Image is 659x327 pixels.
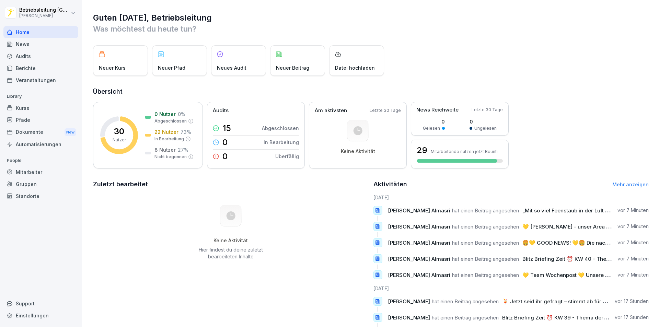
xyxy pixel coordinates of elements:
p: 0 % [178,110,185,118]
p: 27 % [178,146,188,153]
p: Betriebsleitung [GEOGRAPHIC_DATA] [19,7,69,13]
p: vor 7 Minuten [617,223,649,230]
p: Abgeschlossen [262,125,299,132]
span: hat einen Beitrag angesehen [452,272,519,278]
a: News [3,38,78,50]
span: [PERSON_NAME] Almasri [388,272,450,278]
p: 0 [222,138,228,147]
p: Audits [213,107,229,115]
p: Neues Audit [217,64,246,71]
a: Home [3,26,78,38]
h3: 29 [417,144,427,156]
span: hat einen Beitrag angesehen [432,298,499,305]
span: hat einen Beitrag angesehen [452,207,519,214]
span: [PERSON_NAME] Almasri [388,223,450,230]
a: Pfade [3,114,78,126]
p: 0 [423,118,445,125]
p: vor 7 Minuten [617,271,649,278]
p: 15 [222,124,231,132]
p: People [3,155,78,166]
p: Nutzer [113,137,126,143]
a: Standorte [3,190,78,202]
span: [PERSON_NAME] [388,314,430,321]
a: Berichte [3,62,78,74]
p: 30 [114,127,124,136]
p: 8 Nutzer [154,146,176,153]
span: [PERSON_NAME] Almasri [388,207,450,214]
p: Am aktivsten [315,107,347,115]
span: [PERSON_NAME] Almasri [388,256,450,262]
p: Ungelesen [474,125,497,131]
p: Nicht begonnen [154,154,187,160]
a: Automatisierungen [3,138,78,150]
p: News Reichweite [416,106,459,114]
span: hat einen Beitrag angesehen [452,256,519,262]
p: Mitarbeitende nutzen jetzt Bounti [431,149,498,154]
a: Einstellungen [3,310,78,322]
a: Gruppen [3,178,78,190]
p: Abgeschlossen [154,118,187,124]
p: Datei hochladen [335,64,375,71]
p: [PERSON_NAME] [19,13,69,18]
p: Überfällig [275,153,299,160]
p: Neuer Pfad [158,64,185,71]
span: hat einen Beitrag angesehen [452,240,519,246]
p: 73 % [181,128,191,136]
p: 22 Nutzer [154,128,178,136]
span: [PERSON_NAME] Almasri [388,240,450,246]
a: Kurse [3,102,78,114]
div: Support [3,297,78,310]
p: Neuer Kurs [99,64,126,71]
p: Letzte 30 Tage [370,107,401,114]
span: hat einen Beitrag angesehen [432,314,499,321]
p: Letzte 30 Tage [472,107,503,113]
h6: [DATE] [373,285,649,292]
p: 0 Nutzer [154,110,176,118]
p: Gelesen [423,125,440,131]
p: 0 [470,118,497,125]
span: hat einen Beitrag angesehen [452,223,519,230]
h5: Keine Aktivität [196,237,265,244]
h2: Übersicht [93,87,649,96]
p: vor 17 Stunden [615,314,649,321]
h2: Zuletzt bearbeitet [93,179,369,189]
h1: Guten [DATE], Betriebsleitung [93,12,649,23]
p: vor 7 Minuten [617,255,649,262]
p: vor 7 Minuten [617,207,649,214]
span: [PERSON_NAME] [388,298,430,305]
a: DokumenteNew [3,126,78,139]
div: Dokumente [3,126,78,139]
p: Library [3,91,78,102]
h6: [DATE] [373,194,649,201]
p: Neuer Beitrag [276,64,309,71]
p: 0 [222,152,228,161]
p: In Bearbeitung [264,139,299,146]
p: vor 7 Minuten [617,239,649,246]
a: Mitarbeiter [3,166,78,178]
div: New [65,128,76,136]
p: Was möchtest du heute tun? [93,23,649,34]
h2: Aktivitäten [373,179,407,189]
p: vor 17 Stunden [615,298,649,305]
p: In Bearbeitung [154,136,184,142]
p: Keine Aktivität [341,148,375,154]
p: Hier findest du deine zuletzt bearbeiteten Inhalte [196,246,265,260]
a: Audits [3,50,78,62]
a: Veranstaltungen [3,74,78,86]
a: Mehr anzeigen [612,182,649,187]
